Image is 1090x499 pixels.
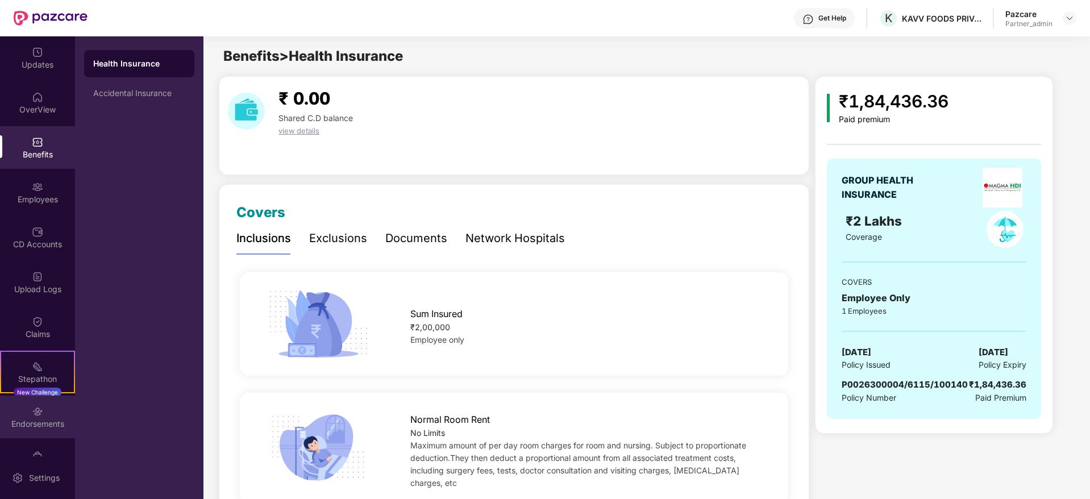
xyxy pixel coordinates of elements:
div: Pazcare [1005,9,1052,19]
div: ₹1,84,436.36 [969,378,1026,392]
div: Exclusions [309,230,367,247]
img: icon [264,286,372,361]
span: P0026300004/6115/100140 [842,379,968,390]
span: view details [278,126,319,135]
span: [DATE] [979,346,1008,359]
span: Covers [236,204,285,221]
span: Policy Expiry [979,359,1026,371]
img: svg+xml;base64,PHN2ZyB4bWxucz0iaHR0cDovL3d3dy53My5vcmcvMjAwMC9zdmciIHdpZHRoPSIyMSIgaGVpZ2h0PSIyMC... [32,361,43,372]
div: GROUP HEALTH INSURANCE [842,173,941,202]
span: Coverage [846,232,882,242]
span: Maximum amount of per day room charges for room and nursing. Subject to proportionate deduction.T... [410,440,746,488]
div: ₹2,00,000 [410,321,764,334]
img: svg+xml;base64,PHN2ZyBpZD0iQ2xhaW0iIHhtbG5zPSJodHRwOi8vd3d3LnczLm9yZy8yMDAwL3N2ZyIgd2lkdGg9IjIwIi... [32,316,43,327]
div: Paid premium [839,115,948,124]
img: svg+xml;base64,PHN2ZyBpZD0iTXlfT3JkZXJzIiBkYXRhLW5hbWU9Ik15IE9yZGVycyIgeG1sbnM9Imh0dHA6Ly93d3cudz... [32,451,43,462]
span: Policy Issued [842,359,891,371]
div: 1 Employees [842,305,1026,317]
div: Partner_admin [1005,19,1052,28]
img: svg+xml;base64,PHN2ZyBpZD0iQmVuZWZpdHMiIHhtbG5zPSJodHRwOi8vd3d3LnczLm9yZy8yMDAwL3N2ZyIgd2lkdGg9Ij... [32,136,43,148]
img: svg+xml;base64,PHN2ZyBpZD0iVXBkYXRlZCIgeG1sbnM9Imh0dHA6Ly93d3cudzMub3JnLzIwMDAvc3ZnIiB3aWR0aD0iMj... [32,47,43,58]
div: Health Insurance [93,58,185,69]
img: svg+xml;base64,PHN2ZyBpZD0iRW1wbG95ZWVzIiB4bWxucz0iaHR0cDovL3d3dy53My5vcmcvMjAwMC9zdmciIHdpZHRoPS... [32,181,43,193]
img: svg+xml;base64,PHN2ZyBpZD0iU2V0dGluZy0yMHgyMCIgeG1sbnM9Imh0dHA6Ly93d3cudzMub3JnLzIwMDAvc3ZnIiB3aW... [12,472,23,484]
div: Stepathon [1,373,74,385]
span: [DATE] [842,346,871,359]
span: Normal Room Rent [410,413,490,427]
span: ₹ 0.00 [278,88,330,109]
span: Policy Number [842,393,896,402]
span: Shared C.D balance [278,113,353,123]
span: ₹2 Lakhs [846,213,905,228]
img: svg+xml;base64,PHN2ZyBpZD0iSG9tZSIgeG1sbnM9Imh0dHA6Ly93d3cudzMub3JnLzIwMDAvc3ZnIiB3aWR0aD0iMjAiIG... [32,92,43,103]
div: Employee Only [842,291,1026,305]
img: svg+xml;base64,PHN2ZyBpZD0iVXBsb2FkX0xvZ3MiIGRhdGEtbmFtZT0iVXBsb2FkIExvZ3MiIHhtbG5zPSJodHRwOi8vd3... [32,271,43,282]
img: icon [264,410,372,485]
img: download [228,93,265,130]
div: COVERS [842,276,1026,288]
img: policyIcon [987,211,1024,248]
img: New Pazcare Logo [14,11,88,26]
div: Inclusions [236,230,291,247]
img: svg+xml;base64,PHN2ZyBpZD0iRHJvcGRvd24tMzJ4MzIiIHhtbG5zPSJodHRwOi8vd3d3LnczLm9yZy8yMDAwL3N2ZyIgd2... [1065,14,1074,23]
span: Sum Insured [410,307,463,321]
div: ₹1,84,436.36 [839,88,948,115]
div: Documents [385,230,447,247]
div: New Challenge [14,388,61,397]
img: insurerLogo [983,168,1022,207]
div: Accidental Insurance [93,89,185,98]
span: K [885,11,892,25]
span: Paid Premium [975,392,1026,404]
div: KAVV FOODS PRIVATE LIMITED [902,13,981,24]
div: No Limits [410,427,764,439]
div: Network Hospitals [465,230,565,247]
div: Settings [26,472,63,484]
img: icon [827,94,830,122]
span: Benefits > Health Insurance [223,48,403,64]
img: svg+xml;base64,PHN2ZyBpZD0iSGVscC0zMngzMiIgeG1sbnM9Imh0dHA6Ly93d3cudzMub3JnLzIwMDAvc3ZnIiB3aWR0aD... [802,14,814,25]
img: svg+xml;base64,PHN2ZyBpZD0iRW5kb3JzZW1lbnRzIiB4bWxucz0iaHR0cDovL3d3dy53My5vcmcvMjAwMC9zdmciIHdpZH... [32,406,43,417]
img: svg+xml;base64,PHN2ZyBpZD0iQ0RfQWNjb3VudHMiIGRhdGEtbmFtZT0iQ0QgQWNjb3VudHMiIHhtbG5zPSJodHRwOi8vd3... [32,226,43,238]
span: Employee only [410,335,464,344]
div: Get Help [818,14,846,23]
